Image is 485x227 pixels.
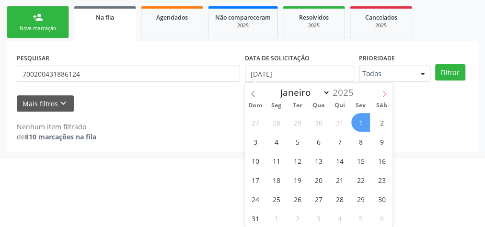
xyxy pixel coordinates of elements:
[215,13,271,22] span: Não compareceram
[350,102,371,109] span: Sex
[365,13,397,22] span: Cancelados
[351,132,370,151] span: Agosto 8, 2025
[246,113,265,132] span: Julho 27, 2025
[288,190,307,208] span: Agosto 26, 2025
[309,190,328,208] span: Agosto 27, 2025
[246,132,265,151] span: Agosto 3, 2025
[267,170,286,189] span: Agosto 18, 2025
[330,151,349,170] span: Agosto 14, 2025
[372,190,391,208] span: Agosto 30, 2025
[245,102,266,109] span: Dom
[17,66,240,82] input: Nome, CNS
[359,51,395,66] label: Prioridade
[288,151,307,170] span: Agosto 12, 2025
[288,170,307,189] span: Agosto 19, 2025
[309,132,328,151] span: Agosto 6, 2025
[14,25,62,32] div: Nova marcação
[362,69,411,79] span: Todos
[245,66,354,82] input: Selecione um intervalo
[372,132,391,151] span: Agosto 9, 2025
[288,132,307,151] span: Agosto 5, 2025
[329,102,350,109] span: Qui
[17,132,96,142] div: de
[215,22,271,29] div: 2025
[245,51,310,66] label: DATA DE SOLICITAÇÃO
[246,190,265,208] span: Agosto 24, 2025
[246,170,265,189] span: Agosto 17, 2025
[351,151,370,170] span: Agosto 15, 2025
[267,190,286,208] span: Agosto 25, 2025
[330,190,349,208] span: Agosto 28, 2025
[351,170,370,189] span: Agosto 22, 2025
[371,102,393,109] span: Sáb
[17,122,96,132] div: Nenhum item filtrado
[266,102,287,109] span: Seg
[290,22,338,29] div: 2025
[287,102,308,109] span: Ter
[435,64,465,80] button: Filtrar
[288,113,307,132] span: Julho 29, 2025
[156,13,188,22] span: Agendados
[357,22,405,29] div: 2025
[372,151,391,170] span: Agosto 16, 2025
[351,113,370,132] span: Agosto 1, 2025
[309,113,328,132] span: Julho 30, 2025
[351,190,370,208] span: Agosto 29, 2025
[267,113,286,132] span: Julho 28, 2025
[299,13,329,22] span: Resolvidos
[58,98,69,109] i: keyboard_arrow_down
[267,151,286,170] span: Agosto 11, 2025
[17,95,74,112] button: Mais filtroskeyboard_arrow_down
[96,13,114,22] span: Na fila
[330,132,349,151] span: Agosto 7, 2025
[246,151,265,170] span: Agosto 10, 2025
[25,132,96,141] strong: 810 marcações na fila
[330,113,349,132] span: Julho 31, 2025
[33,12,43,23] div: person_add
[308,102,329,109] span: Qua
[372,113,391,132] span: Agosto 2, 2025
[17,51,49,66] label: PESQUISAR
[309,170,328,189] span: Agosto 20, 2025
[330,170,349,189] span: Agosto 21, 2025
[309,151,328,170] span: Agosto 13, 2025
[267,132,286,151] span: Agosto 4, 2025
[372,170,391,189] span: Agosto 23, 2025
[276,86,330,99] select: Month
